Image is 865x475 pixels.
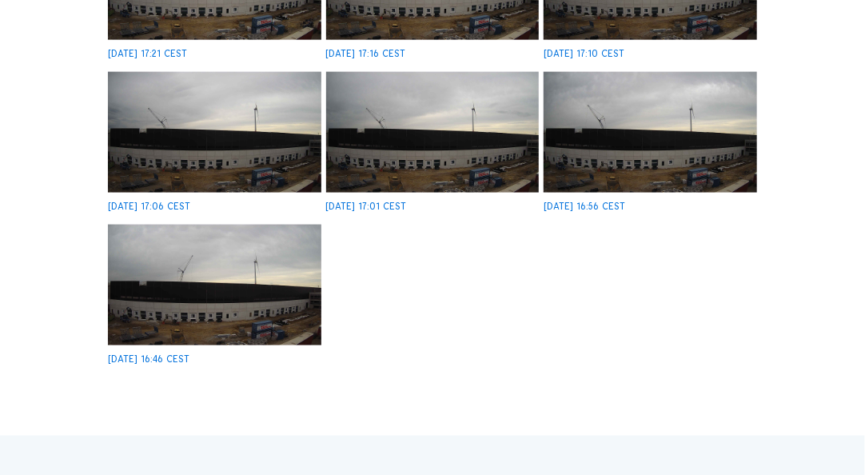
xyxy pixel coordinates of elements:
img: image_53396925 [108,225,321,345]
div: [DATE] 17:10 CEST [544,50,624,59]
div: [DATE] 17:16 CEST [326,50,406,59]
img: image_53397348 [326,72,540,193]
div: [DATE] 16:46 CEST [108,355,189,365]
div: [DATE] 17:01 CEST [326,202,407,212]
img: image_53397490 [108,72,321,193]
div: [DATE] 17:06 CEST [108,202,190,212]
div: [DATE] 17:21 CEST [108,50,187,59]
img: image_53397148 [544,72,757,193]
div: [DATE] 16:56 CEST [544,202,625,212]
